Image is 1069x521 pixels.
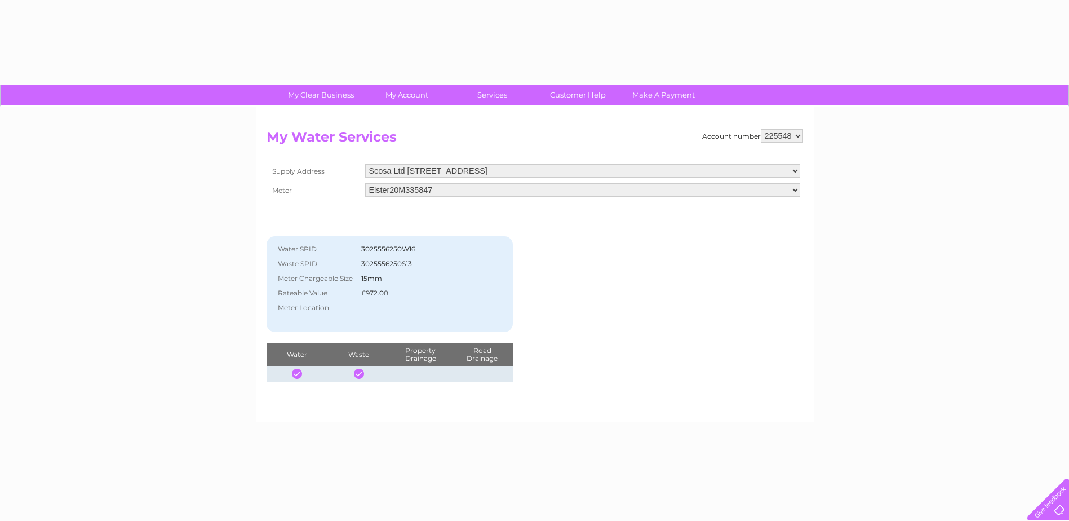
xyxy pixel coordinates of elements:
h2: My Water Services [267,129,803,151]
td: 3025556250S13 [358,257,488,271]
td: 3025556250W16 [358,242,488,257]
th: Meter Location [272,301,358,315]
a: Services [446,85,539,105]
div: Account number [702,129,803,143]
a: Make A Payment [617,85,710,105]
th: Waste SPID [272,257,358,271]
td: 15mm [358,271,488,286]
a: My Clear Business [274,85,367,105]
td: £972.00 [358,286,488,301]
th: Meter Chargeable Size [272,271,358,286]
th: Meter [267,180,362,200]
th: Water SPID [272,242,358,257]
th: Rateable Value [272,286,358,301]
th: Road Drainage [451,343,513,366]
th: Property Drainage [389,343,451,366]
th: Water [267,343,328,366]
a: My Account [360,85,453,105]
a: Customer Help [531,85,624,105]
th: Supply Address [267,161,362,180]
th: Waste [328,343,389,366]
